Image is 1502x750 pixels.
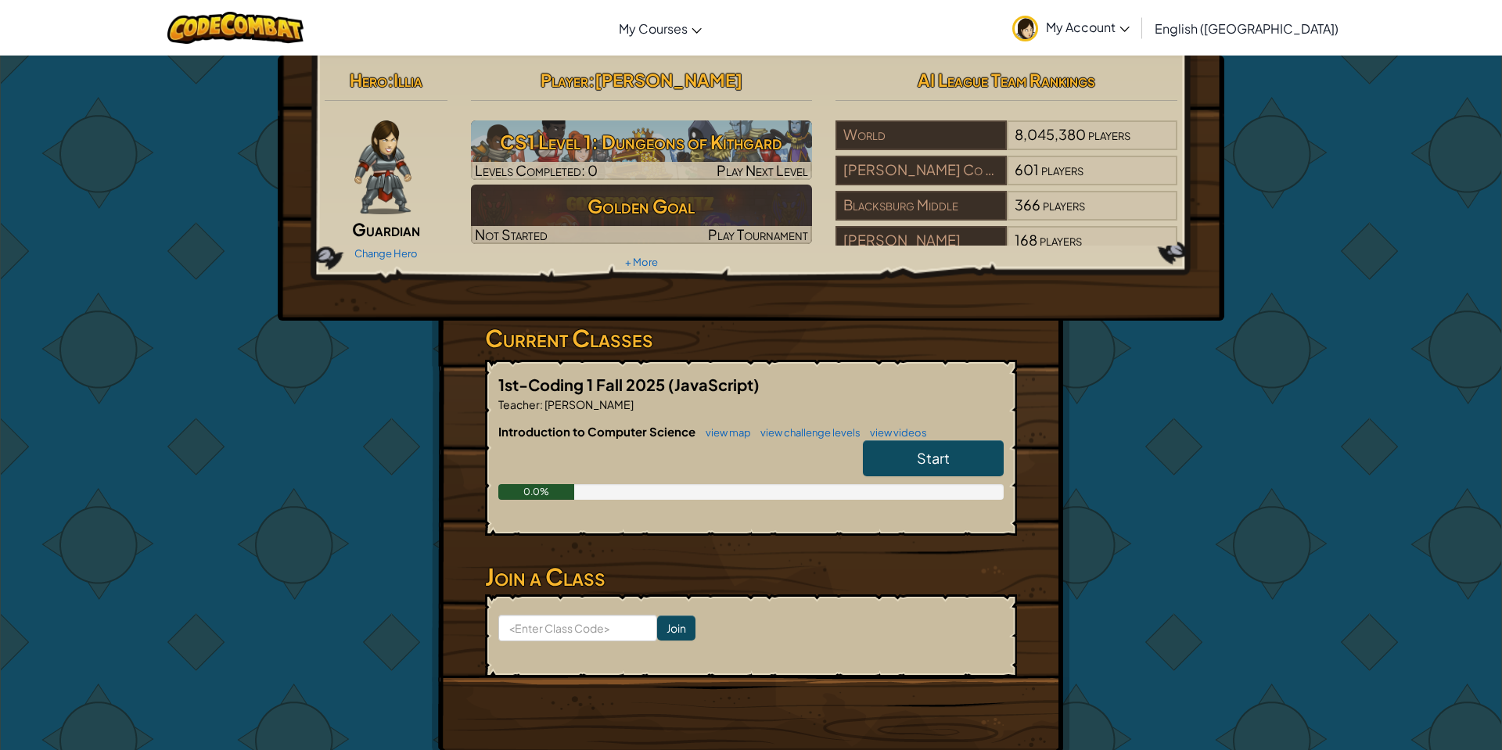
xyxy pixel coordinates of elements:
[835,120,1006,150] div: World
[350,69,387,91] span: Hero
[595,69,742,91] span: [PERSON_NAME]
[485,321,1017,356] h3: Current Classes
[1088,125,1130,143] span: players
[588,69,595,91] span: :
[668,375,760,394] span: (JavaScript)
[485,559,1017,594] h3: Join a Class
[917,449,950,467] span: Start
[918,69,1095,91] span: AI League Team Rankings
[611,7,710,49] a: My Courses
[475,161,598,179] span: Levels Completed: 0
[541,69,588,91] span: Player
[708,225,808,243] span: Play Tournament
[352,218,420,240] span: Guardian
[475,225,548,243] span: Not Started
[498,375,668,394] span: 1st-Coding 1 Fall 2025
[1040,231,1082,249] span: players
[835,241,1177,259] a: [PERSON_NAME]168players
[471,124,813,160] h3: CS1 Level 1: Dungeons of Kithgard
[862,426,927,439] a: view videos
[717,161,808,179] span: Play Next Level
[387,69,393,91] span: :
[619,20,688,37] span: My Courses
[835,170,1177,188] a: [PERSON_NAME] Co Pblc Schs601players
[1043,196,1085,214] span: players
[835,156,1006,185] div: [PERSON_NAME] Co Pblc Schs
[354,120,411,214] img: guardian-pose.png
[354,247,418,260] a: Change Hero
[167,12,304,44] img: CodeCombat logo
[1012,16,1038,41] img: avatar
[471,188,813,224] h3: Golden Goal
[1046,19,1130,35] span: My Account
[471,120,813,180] a: Play Next Level
[753,426,861,439] a: view challenge levels
[498,615,657,641] input: <Enter Class Code>
[1015,196,1040,214] span: 366
[471,120,813,180] img: CS1 Level 1: Dungeons of Kithgard
[393,69,422,91] span: Illia
[471,185,813,244] img: Golden Goal
[835,191,1006,221] div: Blacksburg Middle
[835,226,1006,256] div: [PERSON_NAME]
[835,206,1177,224] a: Blacksburg Middle366players
[498,424,698,439] span: Introduction to Computer Science
[498,397,540,411] span: Teacher
[1015,231,1037,249] span: 168
[543,397,634,411] span: [PERSON_NAME]
[1015,160,1039,178] span: 601
[698,426,751,439] a: view map
[498,484,574,500] div: 0.0%
[657,615,695,641] input: Join
[1041,160,1083,178] span: players
[540,397,543,411] span: :
[1004,3,1137,52] a: My Account
[835,135,1177,153] a: World8,045,380players
[1015,125,1086,143] span: 8,045,380
[1147,7,1346,49] a: English ([GEOGRAPHIC_DATA])
[1155,20,1339,37] span: English ([GEOGRAPHIC_DATA])
[625,256,658,268] a: + More
[471,185,813,244] a: Golden GoalNot StartedPlay Tournament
